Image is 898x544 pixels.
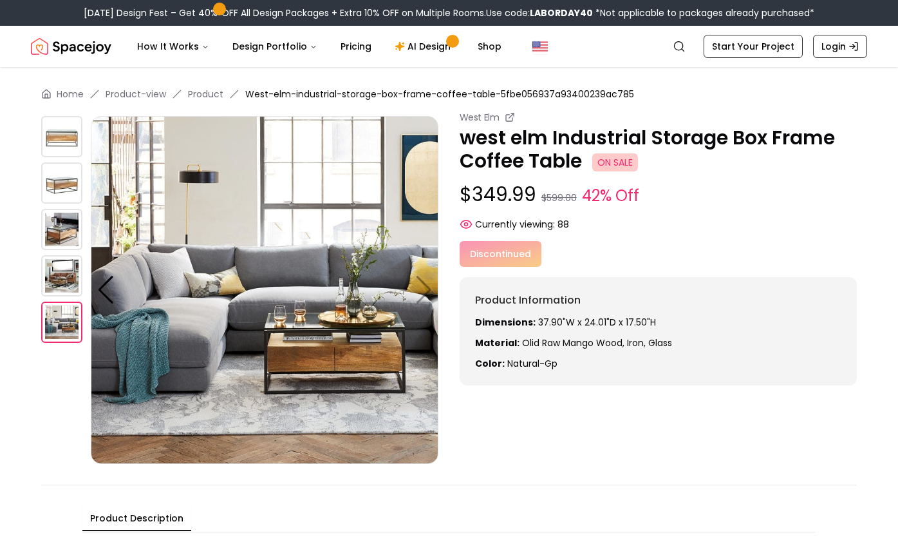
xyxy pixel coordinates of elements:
small: $599.00 [541,191,577,204]
small: 42% Off [582,184,639,208]
a: Login [813,35,867,58]
span: Use code: [486,6,593,19]
nav: breadcrumb [41,88,857,101]
div: [DATE] Design Fest – Get 40% OFF All Design Packages + Extra 10% OFF on Multiple Rooms. [84,6,814,19]
button: Product Description [82,507,191,531]
a: AI Design [384,34,465,59]
a: Product [188,88,223,101]
img: https://storage.googleapis.com/spacejoy-main/assets/5fbe056937a93400239ac785/product_2_n4ek1ijgbbo6 [41,209,82,250]
span: *Not applicable to packages already purchased* [593,6,814,19]
img: https://storage.googleapis.com/spacejoy-main/assets/5fbe056937a93400239ac785/product_4_4oh30km4opg8 [41,302,82,343]
a: Start Your Project [704,35,803,58]
button: How It Works [127,34,220,59]
p: $349.99 [460,183,857,208]
span: 88 [557,218,569,231]
strong: Material: [475,336,519,349]
img: https://storage.googleapis.com/spacejoy-main/assets/5fbe056937a93400239ac785/product_1_g37alfk8540f [41,162,82,204]
b: LABORDAY40 [530,6,593,19]
strong: Color: [475,357,505,370]
img: United States [532,39,548,54]
a: Home [57,88,84,101]
img: https://storage.googleapis.com/spacejoy-main/assets/5fbe056937a93400239ac785/product_3_0c3hbn73hb507 [41,255,82,296]
strong: Dimensions: [475,316,536,329]
small: West Elm [460,111,500,124]
span: West-elm-industrial-storage-box-frame-coffee-table-5fbe056937a93400239ac785 [245,88,634,101]
button: Design Portfolio [222,34,328,59]
a: Spacejoy [31,34,111,59]
nav: Global [31,26,867,67]
img: Spacejoy Logo [31,34,111,59]
a: Pricing [330,34,382,59]
span: natural-gp [507,357,557,370]
a: Shop [467,34,512,59]
span: olid raw mango wood, Iron, glass [522,336,672,349]
span: Currently viewing: [475,218,555,231]
img: https://storage.googleapis.com/spacejoy-main/assets/5fbe056937a93400239ac785/product_0_mj6072nc593f [41,116,82,157]
h6: Product Information [475,293,842,308]
img: https://storage.googleapis.com/spacejoy-main/assets/5fbe056937a93400239ac785/product_4_4oh30km4opg8 [91,116,438,464]
span: ON SALE [592,153,638,171]
nav: Main [127,34,512,59]
p: west elm Industrial Storage Box Frame Coffee Table [460,126,857,173]
a: Product-view [106,88,166,101]
p: 37.90"W x 24.01"D x 17.50"H [475,316,842,329]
